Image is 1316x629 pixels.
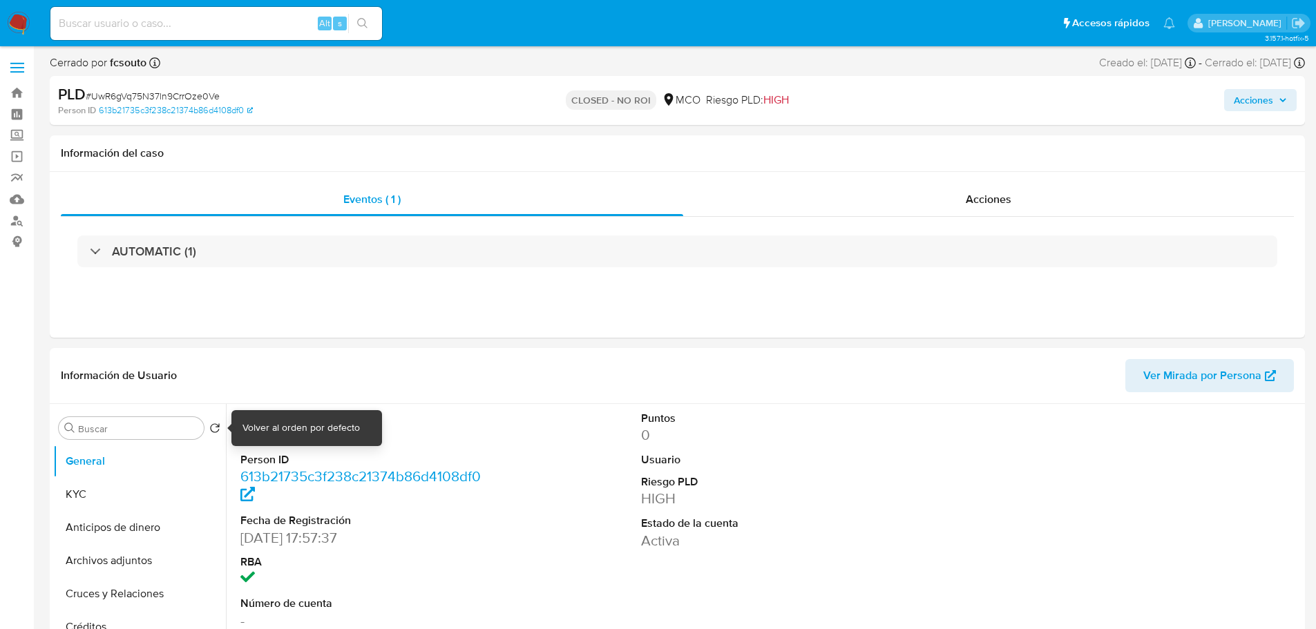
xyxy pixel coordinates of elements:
span: Riesgo PLD: [706,93,789,108]
h3: AUTOMATIC (1) [112,244,196,259]
dt: Número de cuenta [240,596,494,611]
h1: Información de Usuario [61,369,177,383]
button: Buscar [64,423,75,434]
span: Cerrado por [50,55,146,70]
h1: Información del caso [61,146,1294,160]
a: Notificaciones [1163,17,1175,29]
button: Acciones [1224,89,1297,111]
dd: [DATE] 17:57:37 [240,528,494,548]
div: Volver al orden por defecto [242,421,360,435]
span: # UwR6gVq75N37ln9CrrOze0Ve [86,89,220,103]
button: Ver Mirada por Persona [1125,359,1294,392]
button: Cruces y Relaciones [53,577,226,610]
button: search-icon [348,14,376,33]
div: AUTOMATIC (1) [77,235,1277,267]
span: s [338,17,342,30]
dt: Person ID [240,452,494,467]
a: 613b21735c3f238c21374b86d4108df0 [99,104,253,117]
dt: Riesgo PLD [641,474,895,490]
button: Volver al orden por defecto [209,423,220,438]
button: General [53,445,226,478]
input: Buscar usuario o caso... [50,14,382,32]
dd: Activa [641,531,895,550]
span: Acciones [1234,89,1273,111]
button: Archivos adjuntos [53,544,226,577]
div: MCO [662,93,700,108]
button: KYC [53,478,226,511]
div: Cerrado el: [DATE] [1205,55,1305,70]
a: 613b21735c3f238c21374b86d4108df0 [240,466,481,505]
span: HIGH [763,92,789,108]
dt: RBA [240,554,494,570]
span: Acciones [966,191,1011,207]
span: Accesos rápidos [1072,16,1150,30]
span: Alt [319,17,330,30]
a: Salir [1291,16,1306,30]
b: Person ID [58,104,96,117]
dt: Estado de la cuenta [641,516,895,531]
span: - [1199,55,1202,70]
dd: 0 [641,425,895,445]
div: Creado el: [DATE] [1099,55,1196,70]
p: felipe.cayon@mercadolibre.com [1208,17,1286,30]
input: Buscar [78,423,198,435]
dd: HIGH [641,489,895,508]
button: Anticipos de dinero [53,511,226,544]
dt: Usuario [641,452,895,467]
span: Ver Mirada por Persona [1143,359,1261,392]
p: CLOSED - NO ROI [566,90,656,110]
span: Eventos ( 1 ) [343,191,401,207]
b: PLD [58,83,86,105]
dt: Fecha de Registración [240,513,494,528]
dt: Puntos [641,411,895,426]
b: fcsouto [107,55,146,70]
